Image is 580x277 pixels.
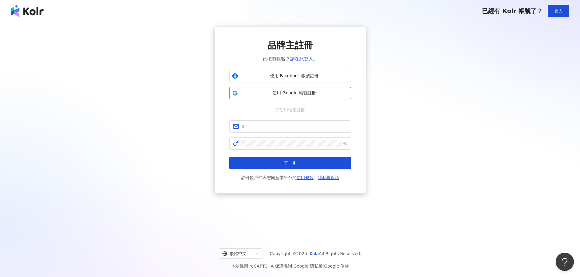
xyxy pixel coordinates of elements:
[241,73,348,79] span: 使用 Facebook 帳號註冊
[556,253,574,271] iframe: Help Scout Beacon - Open
[241,90,348,96] span: 使用 Google 帳號註冊
[270,250,361,257] span: Copyright © 2025 All Rights Reserved.
[229,70,351,82] button: 使用 Facebook 帳號註冊
[222,249,253,258] div: 繁體中文
[482,7,543,15] span: 已經有 Kolr 帳號了？
[241,174,339,181] span: 註冊帳戶代表您同意本平台的 、
[284,161,297,165] span: 下一步
[290,56,318,62] a: 請在此登入。
[267,39,313,52] span: 品牌主註冊
[263,55,318,63] span: 已擁有帳號？
[231,262,349,270] span: 本站採用 reCAPTCHA 保護機制
[554,9,563,13] span: 登入
[11,5,44,17] img: logo
[271,106,309,113] span: 或使用信箱註冊
[308,251,319,256] a: iKala
[297,175,314,180] a: 使用條款
[323,264,324,268] span: |
[318,175,339,180] a: 隱私權保護
[229,157,351,169] button: 下一步
[343,141,347,146] span: eye-invisible
[292,264,294,268] span: |
[229,87,351,99] button: 使用 Google 帳號註冊
[548,5,569,17] button: 登入
[294,264,323,268] a: Google 隱私權
[324,264,349,268] a: Google 條款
